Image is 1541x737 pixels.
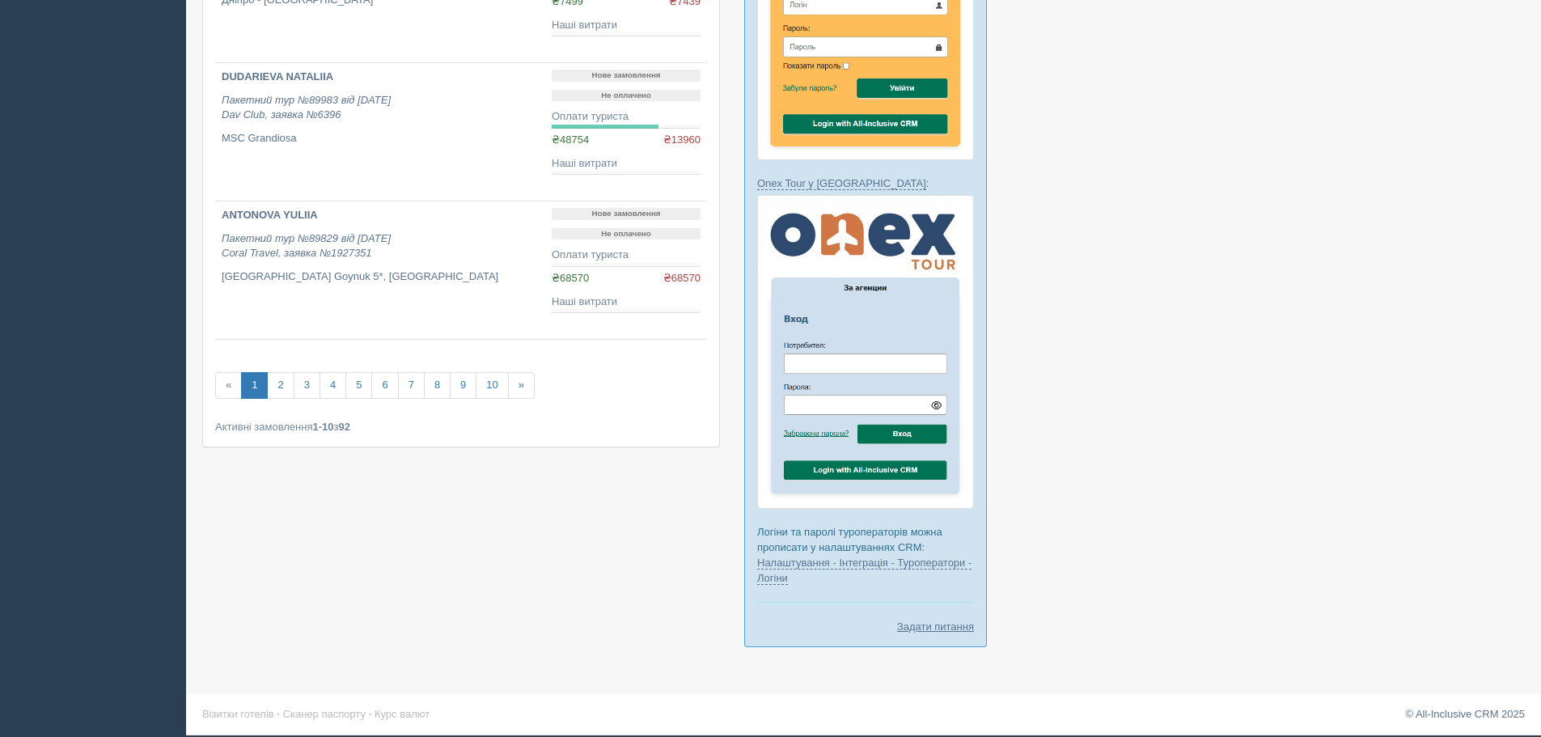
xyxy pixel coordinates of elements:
[757,195,974,509] img: onex-tour-%D0%BB%D0%BE%D0%B3%D0%B8%D0%BD-%D1%87%D0%B5%D1%80%D0%B5%D0%B7-%D1%81%D1%80%D0%BC-%D0%B4...
[345,372,372,399] a: 5
[552,228,701,240] p: Не оплачено
[267,372,294,399] a: 2
[215,419,707,434] div: Активні замовлення з
[222,94,391,121] i: Пакетний тур №89983 від [DATE] Dav Club, заявка №6396
[552,156,701,172] div: Наші витрати
[339,421,350,433] b: 92
[313,421,334,433] b: 1-10
[241,372,268,399] a: 1
[552,90,701,102] p: Не оплачено
[222,269,539,285] p: [GEOGRAPHIC_DATA] Goynuk 5*, [GEOGRAPHIC_DATA]
[552,248,701,263] div: Оплати туриста
[215,201,545,339] a: ANTONOVA YULIIA Пакетний тур №89829 від [DATE]Coral Travel, заявка №1927351 [GEOGRAPHIC_DATA] Goy...
[1405,708,1525,720] a: © All-Inclusive CRM 2025
[283,708,366,720] a: Сканер паспорту
[757,557,972,585] a: Налаштування - Інтеграція - Туроператори - Логіни
[552,208,701,220] p: Нове замовлення
[222,232,391,260] i: Пакетний тур №89829 від [DATE] Coral Travel, заявка №1927351
[222,70,333,83] b: DUDARIEVA NATALIIA
[476,372,508,399] a: 10
[369,708,372,720] span: ·
[663,271,701,286] span: ₴68570
[757,176,974,191] p: :
[222,209,318,221] b: ANTONOVA YULIIA
[277,708,280,720] span: ·
[552,272,589,284] span: ₴68570
[552,133,589,146] span: ₴48754
[552,70,701,82] p: Нове замовлення
[371,372,398,399] a: 6
[757,524,974,586] p: Логіни та паролі туроператорів можна прописати у налаштуваннях CRM:
[757,177,926,190] a: Onex Tour у [GEOGRAPHIC_DATA]
[375,708,430,720] a: Курс валют
[897,619,974,634] a: Задати питання
[450,372,476,399] a: 9
[663,133,701,148] span: ₴13960
[552,109,701,125] div: Оплати туриста
[215,63,545,201] a: DUDARIEVA NATALIIA Пакетний тур №89983 від [DATE]Dav Club, заявка №6396 MSC Grandiosa
[398,372,425,399] a: 7
[222,131,539,146] p: MSC Grandiosa
[552,18,701,33] div: Наші витрати
[320,372,346,399] a: 4
[294,372,320,399] a: 3
[508,372,535,399] a: »
[424,372,451,399] a: 8
[202,708,274,720] a: Візитки готелів
[552,294,701,310] div: Наші витрати
[215,372,242,399] span: «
